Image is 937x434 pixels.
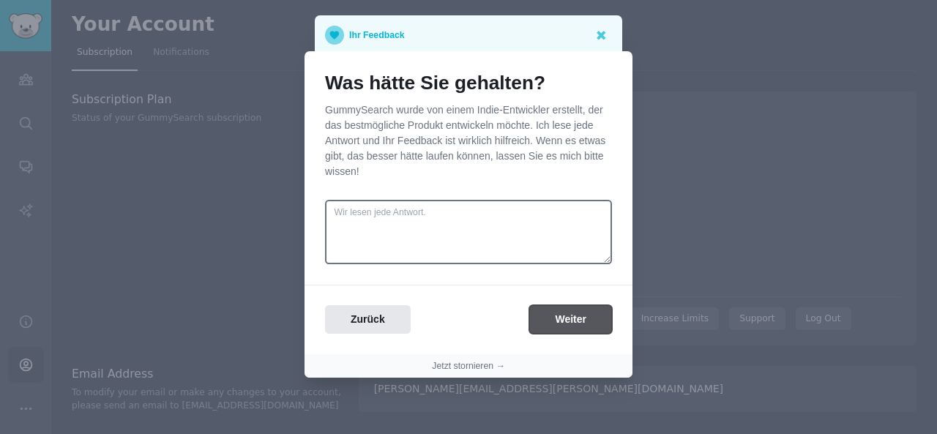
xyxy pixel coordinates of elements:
[432,360,504,373] button: Jetzt stornieren →
[325,305,411,334] button: Zurück
[325,72,612,95] h1: Was hätte Sie gehalten?
[325,102,612,179] p: GummySearch wurde von einem Indie-Entwickler erstellt, der das bestmögliche Produkt entwickeln mö...
[349,26,405,45] p: Ihr Feedback
[529,305,612,334] button: Weiter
